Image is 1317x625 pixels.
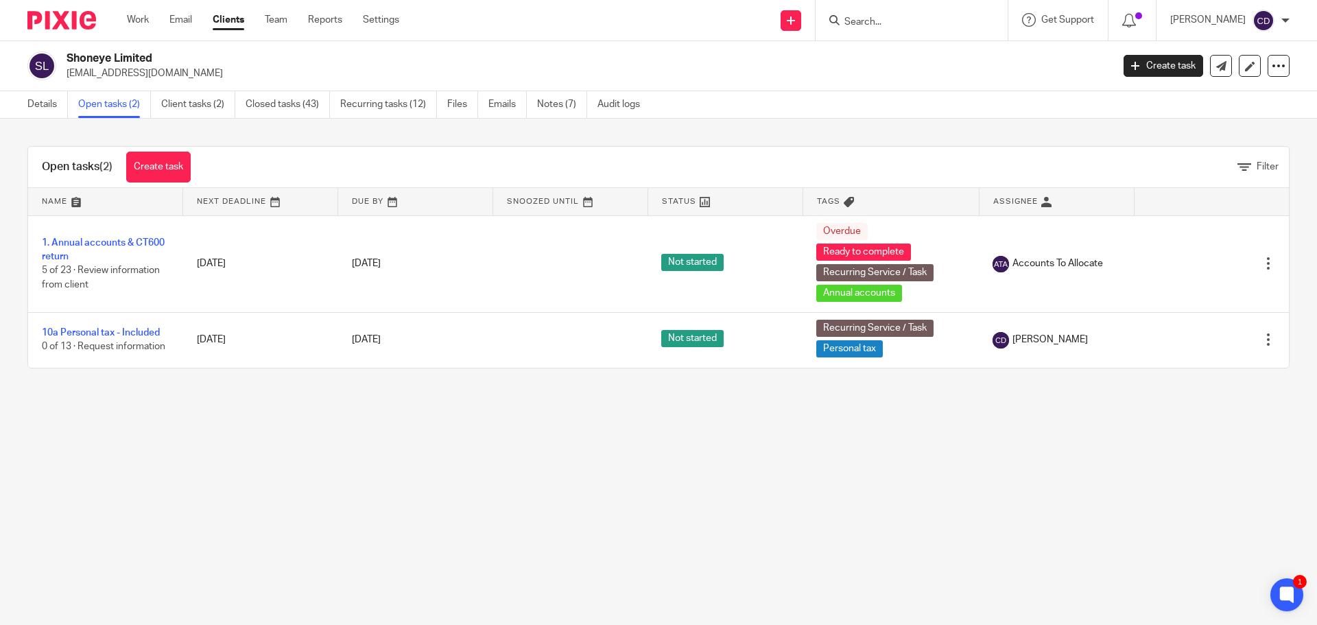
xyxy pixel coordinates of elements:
span: Not started [661,330,724,347]
a: Emails [488,91,527,118]
span: Personal tax [816,340,883,357]
a: Closed tasks (43) [246,91,330,118]
input: Search [843,16,966,29]
td: [DATE] [183,215,338,312]
img: svg%3E [993,256,1009,272]
span: Tags [817,198,840,205]
a: Open tasks (2) [78,91,151,118]
h2: Shoneye Limited [67,51,896,66]
a: Reports [308,13,342,27]
a: Files [447,91,478,118]
p: [PERSON_NAME] [1170,13,1246,27]
span: Get Support [1041,15,1094,25]
a: Email [169,13,192,27]
span: Accounts To Allocate [1012,257,1103,270]
div: 1 [1293,575,1307,589]
td: [DATE] [183,312,338,368]
h1: Open tasks [42,160,112,174]
span: 0 of 13 · Request information [42,342,165,352]
a: 1. Annual accounts & CT600 return [42,238,165,261]
img: svg%3E [27,51,56,80]
a: 10a Personal tax - Included [42,328,160,338]
span: Status [662,198,696,205]
span: [PERSON_NAME] [1012,333,1088,346]
img: Pixie [27,11,96,30]
a: Team [265,13,287,27]
span: Filter [1257,162,1279,172]
span: [DATE] [352,259,381,268]
a: Settings [363,13,399,27]
a: Notes (7) [537,91,587,118]
span: [DATE] [352,335,381,344]
p: [EMAIL_ADDRESS][DOMAIN_NAME] [67,67,1103,80]
img: svg%3E [1253,10,1274,32]
a: Create task [126,152,191,182]
a: Create task [1124,55,1203,77]
a: Audit logs [597,91,650,118]
a: Work [127,13,149,27]
span: Not started [661,254,724,271]
span: 5 of 23 · Review information from client [42,266,160,290]
span: Annual accounts [816,285,902,302]
a: Recurring tasks (12) [340,91,437,118]
span: (2) [99,161,112,172]
a: Clients [213,13,244,27]
span: Snoozed Until [507,198,579,205]
a: Details [27,91,68,118]
span: Recurring Service / Task [816,264,934,281]
span: Ready to complete [816,244,911,261]
span: Overdue [816,223,868,240]
a: Client tasks (2) [161,91,235,118]
span: Recurring Service / Task [816,320,934,337]
img: svg%3E [993,332,1009,349]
